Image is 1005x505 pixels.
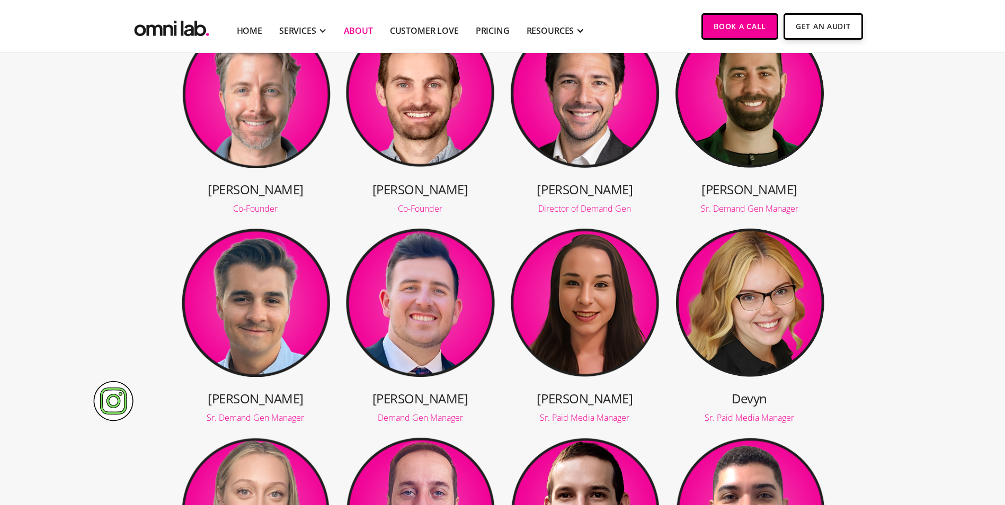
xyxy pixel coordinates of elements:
[784,13,862,40] a: Get An Audit
[510,413,660,422] div: Sr. Paid Media Manager
[279,24,316,37] div: SERVICES
[345,181,495,198] h3: [PERSON_NAME]
[345,390,495,407] h3: [PERSON_NAME]
[674,181,825,198] h3: [PERSON_NAME]
[345,413,495,422] div: Demand Gen Manager
[814,382,1005,505] iframe: Chat Widget
[674,390,825,407] h3: Devyn
[674,413,825,422] div: Sr. Paid Media Manager
[181,204,331,213] div: Co-Founder
[701,13,778,40] a: Book a Call
[527,24,574,37] div: RESOURCES
[132,13,211,39] a: home
[390,24,459,37] a: Customer Love
[510,181,660,198] h3: [PERSON_NAME]
[181,181,331,198] h3: [PERSON_NAME]
[476,24,510,37] a: Pricing
[510,204,660,213] div: Director of Demand Gen
[181,390,331,407] h3: [PERSON_NAME]
[237,24,262,37] a: Home
[510,390,660,407] h3: [PERSON_NAME]
[345,204,495,213] div: Co-Founder
[181,413,331,422] div: Sr. Demand Gen Manager
[674,204,825,213] div: Sr. Demand Gen Manager
[344,24,373,37] a: About
[132,13,211,39] img: Omni Lab: B2B SaaS Demand Generation Agency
